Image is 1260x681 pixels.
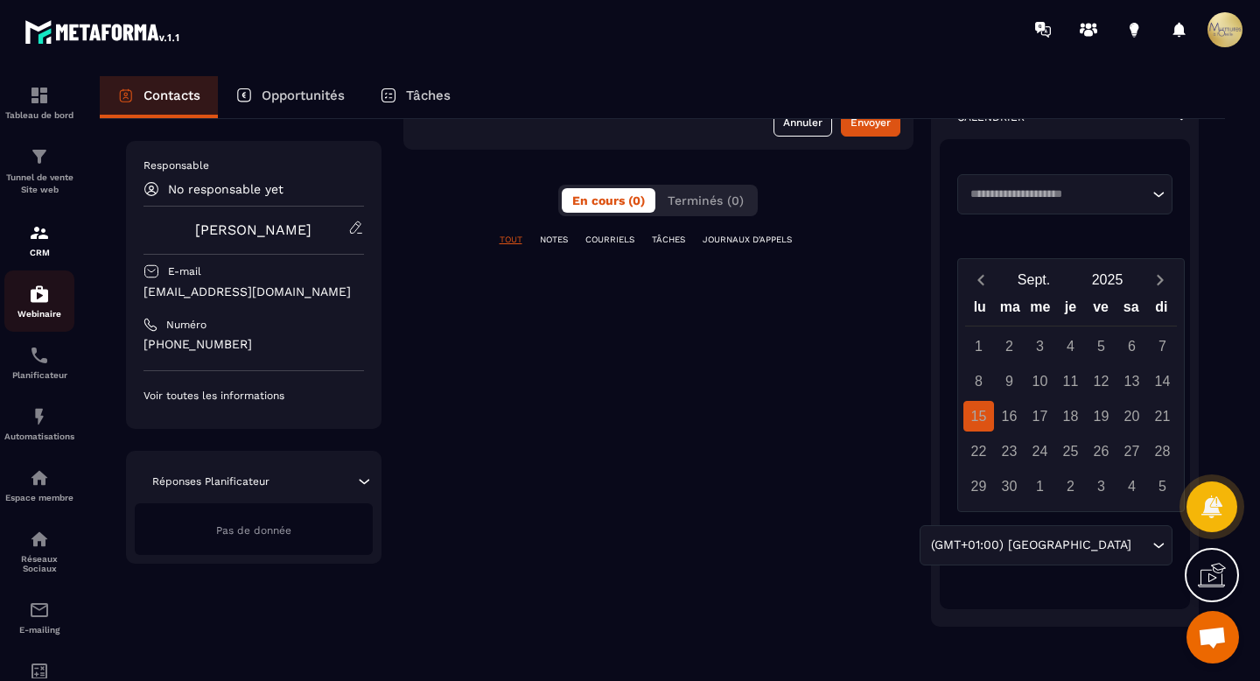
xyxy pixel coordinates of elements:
[166,318,206,332] p: Numéro
[29,222,50,243] img: formation
[965,268,997,291] button: Previous month
[152,474,269,488] p: Réponses Planificateur
[1025,436,1055,467] div: 24
[1086,331,1116,362] div: 5
[1116,366,1147,397] div: 13
[963,366,994,397] div: 8
[1025,366,1055,397] div: 10
[195,221,311,238] a: [PERSON_NAME]
[1086,471,1116,502] div: 3
[652,234,685,246] p: TÂCHES
[1086,366,1116,397] div: 12
[1055,331,1086,362] div: 4
[100,76,218,118] a: Contacts
[1116,471,1147,502] div: 4
[1135,536,1148,555] input: Search for option
[994,401,1025,432] div: 16
[262,88,345,103] p: Opportunités
[562,188,655,213] button: En cours (0)
[4,493,74,502] p: Espace membre
[168,264,201,278] p: E-mail
[997,264,1071,295] button: Open months overlay
[168,182,283,196] p: No responsable yet
[4,248,74,257] p: CRM
[964,186,1149,203] input: Search for option
[4,172,74,196] p: Tunnel de vente Site web
[4,625,74,635] p: E-mailing
[994,331,1025,362] div: 2
[4,309,74,319] p: Webinaire
[143,284,364,300] p: [EMAIL_ADDRESS][DOMAIN_NAME]
[1025,295,1056,326] div: me
[850,114,891,131] div: Envoyer
[1116,295,1146,326] div: sa
[216,524,291,537] span: Pas de donnée
[1147,366,1178,397] div: 14
[540,234,568,246] p: NOTES
[143,88,200,103] p: Contacts
[406,88,451,103] p: Tâches
[4,72,74,133] a: formationformationTableau de bord
[24,16,182,47] img: logo
[29,284,50,305] img: automations
[4,516,74,586] a: social-networksocial-networkRéseaux Sociaux
[29,85,50,106] img: formation
[963,401,994,432] div: 15
[1144,268,1177,291] button: Next month
[4,270,74,332] a: automationsautomationsWebinaire
[963,331,994,362] div: 1
[1071,264,1144,295] button: Open years overlay
[29,406,50,427] img: automations
[29,467,50,488] img: automations
[362,76,468,118] a: Tâches
[4,110,74,120] p: Tableau de bord
[657,188,754,213] button: Terminés (0)
[1146,295,1177,326] div: di
[1147,436,1178,467] div: 28
[572,193,645,207] span: En cours (0)
[994,471,1025,502] div: 30
[957,174,1173,214] div: Search for option
[29,345,50,366] img: scheduler
[1086,295,1116,326] div: ve
[29,146,50,167] img: formation
[218,76,362,118] a: Opportunités
[585,234,634,246] p: COURRIELS
[1186,611,1239,663] div: Ouvrir le chat
[965,331,1177,502] div: Calendar days
[1025,471,1055,502] div: 1
[4,133,74,209] a: formationformationTunnel de vente Site web
[1147,331,1178,362] div: 7
[1025,401,1055,432] div: 17
[1116,401,1147,432] div: 20
[1147,471,1178,502] div: 5
[963,436,994,467] div: 22
[143,158,364,172] p: Responsable
[29,529,50,550] img: social-network
[4,393,74,454] a: automationsautomationsAutomatisations
[1147,401,1178,432] div: 21
[1055,401,1086,432] div: 18
[1055,471,1086,502] div: 2
[994,366,1025,397] div: 9
[1086,401,1116,432] div: 19
[4,554,74,573] p: Réseaux Sociaux
[994,436,1025,467] div: 23
[1055,295,1086,326] div: je
[668,193,744,207] span: Terminés (0)
[4,586,74,648] a: emailemailE-mailing
[964,295,995,326] div: lu
[995,295,1025,326] div: ma
[29,600,50,621] img: email
[4,432,74,441] p: Automatisations
[773,109,832,137] button: Annuler
[1116,436,1147,467] div: 27
[1055,436,1086,467] div: 25
[963,471,994,502] div: 29
[927,536,1135,555] span: (GMT+01:00) [GEOGRAPHIC_DATA]
[965,295,1177,502] div: Calendar wrapper
[703,234,792,246] p: JOURNAUX D'APPELS
[920,525,1172,565] div: Search for option
[1055,366,1086,397] div: 11
[4,209,74,270] a: formationformationCRM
